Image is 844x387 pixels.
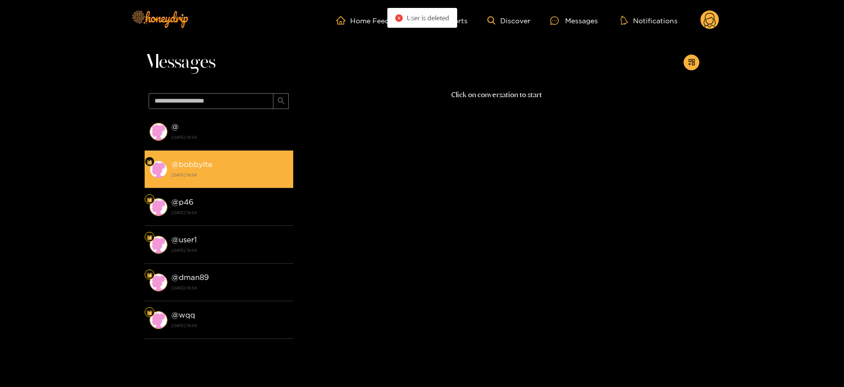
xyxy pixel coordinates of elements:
strong: [DATE] 18:54 [171,321,288,330]
strong: [DATE] 18:54 [171,133,288,142]
button: appstore-add [684,55,699,70]
img: conversation [150,198,167,216]
button: search [273,93,289,109]
strong: @ dman89 [171,273,209,281]
img: Fan Level [147,234,153,240]
span: appstore-add [688,58,695,67]
span: home [336,16,350,25]
img: conversation [150,236,167,254]
a: Discover [487,16,530,25]
span: search [277,97,285,106]
img: Fan Level [147,197,153,203]
strong: [DATE] 18:54 [171,283,288,292]
img: conversation [150,123,167,141]
img: Fan Level [147,310,153,316]
strong: @ bobbylte [171,160,212,168]
img: conversation [150,274,167,291]
a: Home Feed [336,16,389,25]
button: Notifications [618,15,681,25]
strong: @ p46 [171,198,194,206]
span: close-circle [395,14,403,22]
strong: @ [171,122,179,131]
img: conversation [150,161,167,178]
div: Messages [550,15,598,26]
strong: [DATE] 18:54 [171,170,288,179]
p: Click on conversation to start [293,89,699,101]
strong: @ user1 [171,235,197,244]
strong: [DATE] 18:54 [171,208,288,217]
strong: [DATE] 18:54 [171,246,288,255]
span: Messages [145,51,215,74]
img: Fan Level [147,159,153,165]
strong: @ wqq [171,311,195,319]
img: Fan Level [147,272,153,278]
span: User is deleted [407,14,449,22]
img: conversation [150,311,167,329]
